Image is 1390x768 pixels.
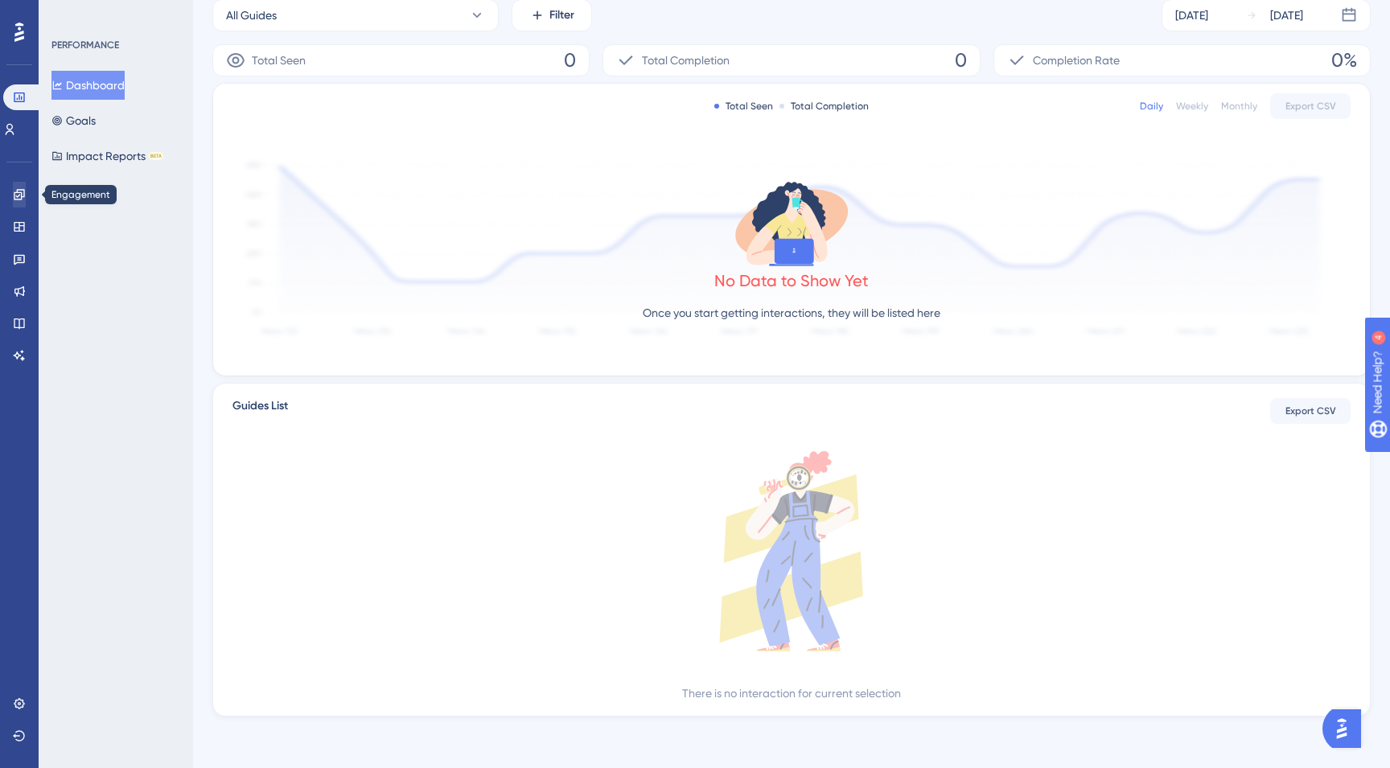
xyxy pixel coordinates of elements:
span: All Guides [226,6,277,25]
div: [DATE] [1175,6,1208,25]
div: 4 [112,8,117,21]
span: Export CSV [1285,405,1336,417]
button: Export CSV [1270,398,1351,424]
div: Total Completion [779,100,869,113]
div: BETA [149,152,163,160]
div: Daily [1140,100,1163,113]
span: 0 [564,47,576,73]
span: Total Seen [252,51,306,70]
p: Once you start getting interactions, they will be listed here [643,303,940,322]
div: Monthly [1221,100,1257,113]
div: Weekly [1176,100,1208,113]
span: 0% [1331,47,1357,73]
span: Total Completion [642,51,730,70]
button: Dashboard [51,71,125,100]
span: 0 [955,47,967,73]
div: No Data to Show Yet [714,269,869,292]
button: Impact ReportsBETA [51,142,163,170]
span: Export CSV [1285,100,1336,113]
span: Need Help? [38,4,101,23]
button: Goals [51,106,96,135]
span: Completion Rate [1033,51,1120,70]
div: PERFORMANCE [51,39,119,51]
div: There is no interaction for current selection [682,684,901,703]
span: Guides List [232,396,288,425]
iframe: UserGuiding AI Assistant Launcher [1322,704,1371,753]
div: Total Seen [714,100,773,113]
button: Export CSV [1270,93,1351,119]
div: [DATE] [1270,6,1303,25]
span: Filter [549,6,574,25]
